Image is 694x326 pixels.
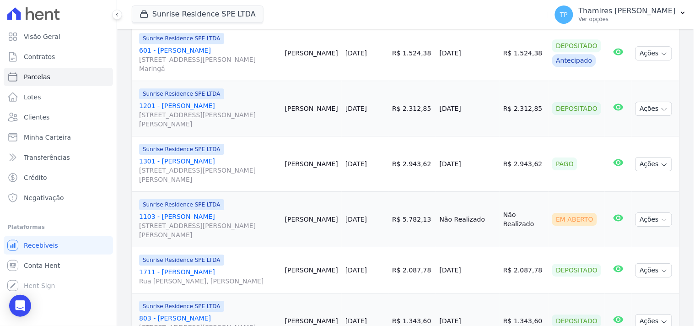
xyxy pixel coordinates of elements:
span: TP [560,11,568,18]
span: [STREET_ADDRESS][PERSON_NAME][PERSON_NAME] [139,221,278,239]
a: Visão Geral [4,27,113,46]
a: Parcelas [4,68,113,86]
span: Sunrise Residence SPE LTDA [139,144,224,155]
div: Depositado [552,39,601,52]
span: Recebíveis [24,241,58,250]
td: R$ 2.943,62 [500,136,549,192]
a: Transferências [4,148,113,167]
td: R$ 2.312,85 [388,81,436,136]
div: Em Aberto [552,213,597,226]
td: R$ 1.524,38 [388,26,436,81]
td: R$ 5.782,13 [388,192,436,247]
button: Ações [635,157,672,171]
span: Visão Geral [24,32,60,41]
td: [PERSON_NAME] [281,26,342,81]
td: Não Realizado [436,192,500,247]
div: Plataformas [7,222,109,233]
td: R$ 2.087,78 [500,247,549,293]
a: Crédito [4,168,113,187]
td: Não Realizado [500,192,549,247]
span: Sunrise Residence SPE LTDA [139,88,224,99]
span: Sunrise Residence SPE LTDA [139,199,224,210]
td: [PERSON_NAME] [281,81,342,136]
button: TP Thamires [PERSON_NAME] Ver opções [548,2,694,27]
a: [DATE] [345,105,367,112]
a: Recebíveis [4,236,113,255]
a: Lotes [4,88,113,106]
span: Sunrise Residence SPE LTDA [139,33,224,44]
a: Contratos [4,48,113,66]
span: [STREET_ADDRESS][PERSON_NAME][PERSON_NAME] [139,166,278,184]
div: Open Intercom Messenger [9,295,31,317]
span: Parcelas [24,72,50,81]
a: Conta Hent [4,256,113,275]
a: [DATE] [345,49,367,57]
a: 1103 - [PERSON_NAME][STREET_ADDRESS][PERSON_NAME][PERSON_NAME] [139,212,278,239]
button: Ações [635,46,672,60]
div: Pago [552,158,577,170]
button: Sunrise Residence SPE LTDA [132,5,264,23]
span: Sunrise Residence SPE LTDA [139,255,224,266]
span: [STREET_ADDRESS][PERSON_NAME][PERSON_NAME] [139,110,278,129]
td: R$ 2.943,62 [388,136,436,192]
span: Rua [PERSON_NAME], [PERSON_NAME] [139,277,278,286]
a: [DATE] [345,216,367,223]
button: Ações [635,263,672,277]
td: [PERSON_NAME] [281,247,342,293]
td: [PERSON_NAME] [281,136,342,192]
div: Depositado [552,264,601,277]
a: [DATE] [345,266,367,274]
td: [DATE] [436,247,500,293]
td: [PERSON_NAME] [281,192,342,247]
button: Ações [635,102,672,116]
td: [DATE] [436,136,500,192]
span: Clientes [24,113,49,122]
div: Depositado [552,102,601,115]
p: Ver opções [579,16,676,23]
a: Clientes [4,108,113,126]
span: Crédito [24,173,47,182]
a: 1301 - [PERSON_NAME][STREET_ADDRESS][PERSON_NAME][PERSON_NAME] [139,157,278,184]
a: 601 - [PERSON_NAME][STREET_ADDRESS][PERSON_NAME] Maringá [139,46,278,73]
span: Sunrise Residence SPE LTDA [139,301,224,312]
td: R$ 2.087,78 [388,247,436,293]
td: R$ 1.524,38 [500,26,549,81]
a: Negativação [4,189,113,207]
span: Transferências [24,153,70,162]
td: [DATE] [436,81,500,136]
a: 1201 - [PERSON_NAME][STREET_ADDRESS][PERSON_NAME][PERSON_NAME] [139,101,278,129]
button: Ações [635,212,672,227]
a: [DATE] [345,317,367,325]
p: Thamires [PERSON_NAME] [579,6,676,16]
span: Contratos [24,52,55,61]
span: [STREET_ADDRESS][PERSON_NAME] Maringá [139,55,278,73]
a: [DATE] [345,160,367,168]
td: R$ 2.312,85 [500,81,549,136]
div: Antecipado [552,54,596,67]
span: Negativação [24,193,64,202]
a: Minha Carteira [4,128,113,147]
span: Lotes [24,92,41,102]
a: 1711 - [PERSON_NAME]Rua [PERSON_NAME], [PERSON_NAME] [139,267,278,286]
span: Conta Hent [24,261,60,270]
td: [DATE] [436,26,500,81]
span: Minha Carteira [24,133,71,142]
